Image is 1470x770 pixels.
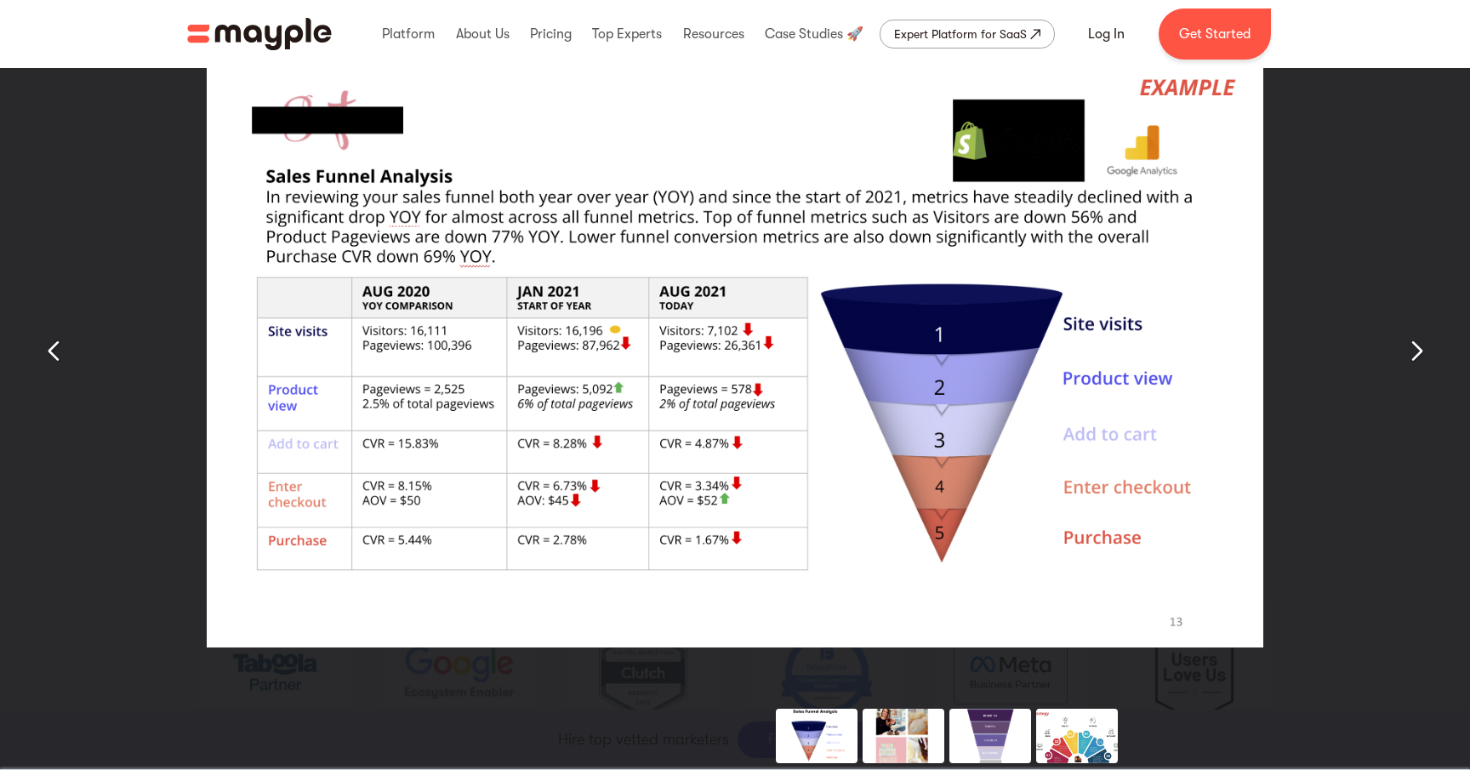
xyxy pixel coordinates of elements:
a: Expert Platform for SaaS [880,20,1055,48]
iframe: Chat Widget [1199,586,1470,770]
a: home [187,18,332,50]
button: Next [1395,331,1436,372]
button: Previous [34,331,75,372]
a: Get Started [1159,9,1271,60]
div: Expert Platform for SaaS [894,24,1027,44]
div: Resources [679,7,749,61]
div: Platform [378,7,439,61]
div: Top Experts [588,7,666,61]
img: Mayple logo [187,18,332,50]
div: Pricing [526,7,576,61]
a: Log In [1068,14,1145,54]
div: About Us [452,7,514,61]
